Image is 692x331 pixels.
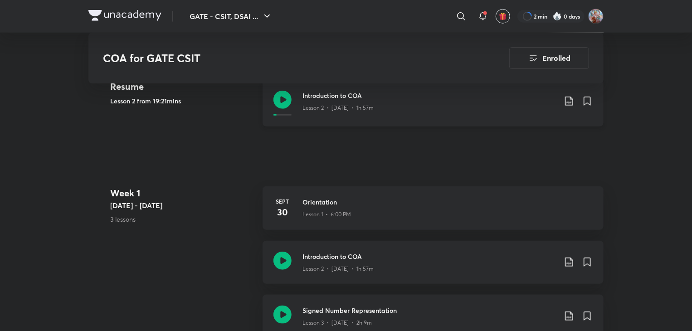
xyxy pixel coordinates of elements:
[509,47,589,69] button: Enrolled
[110,80,255,93] h4: Resume
[273,197,292,205] h6: Sept
[103,52,458,65] h3: COA for GATE CSIT
[588,9,604,24] img: Divya
[184,7,278,25] button: GATE - CSIT, DSAI ...
[263,241,604,295] a: Introduction to COALesson 2 • [DATE] • 1h 57m
[302,197,593,207] h3: Orientation
[302,210,351,219] p: Lesson 1 • 6:00 PM
[499,12,507,20] img: avatar
[302,104,374,112] p: Lesson 2 • [DATE] • 1h 57m
[88,10,161,23] a: Company Logo
[302,319,372,327] p: Lesson 3 • [DATE] • 2h 9m
[110,214,255,224] p: 3 lessons
[302,306,556,315] h3: Signed Number Representation
[496,9,510,24] button: avatar
[302,252,556,261] h3: Introduction to COA
[302,265,374,273] p: Lesson 2 • [DATE] • 1h 57m
[302,91,556,100] h3: Introduction to COA
[110,186,255,200] h4: Week 1
[273,205,292,219] h4: 30
[263,186,604,241] a: Sept30OrientationLesson 1 • 6:00 PM
[553,12,562,21] img: streak
[263,80,604,137] a: Introduction to COALesson 2 • [DATE] • 1h 57m
[110,96,255,106] h5: Lesson 2 from 19:21mins
[110,200,255,211] h5: [DATE] - [DATE]
[88,10,161,21] img: Company Logo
